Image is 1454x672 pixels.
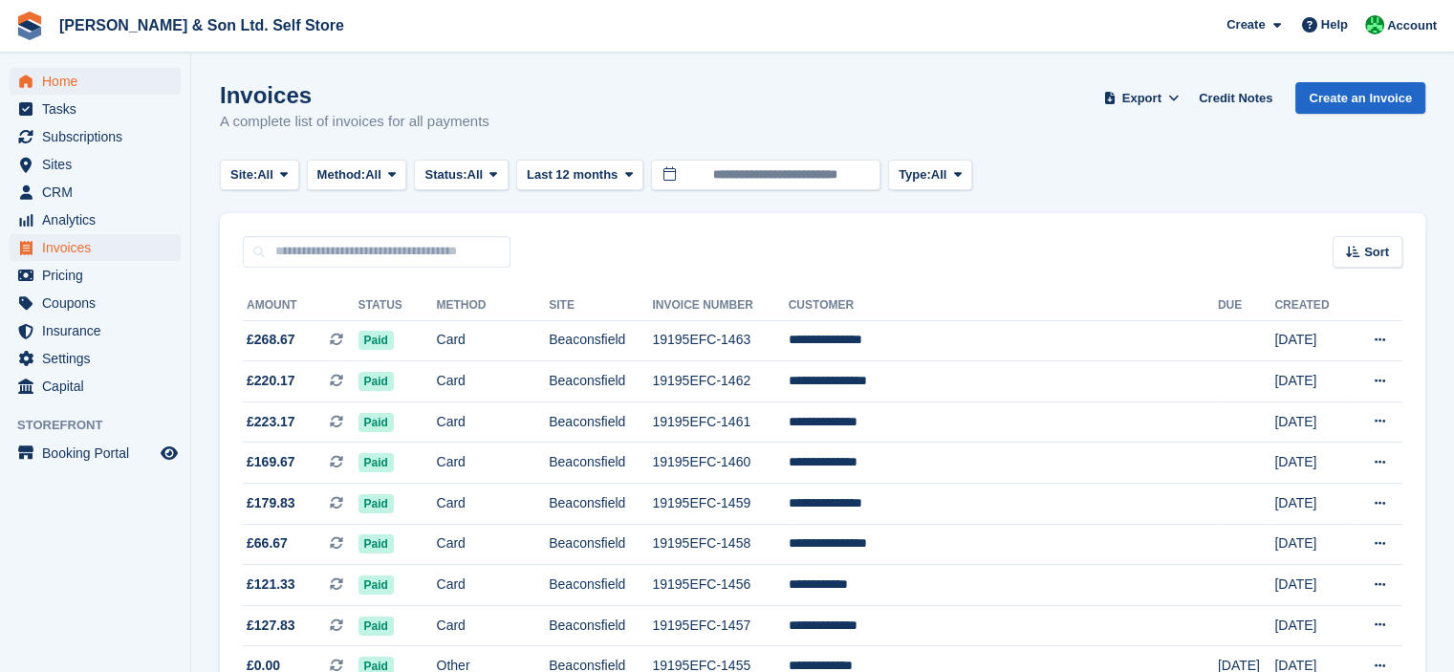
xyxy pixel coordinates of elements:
[42,262,157,289] span: Pricing
[789,291,1218,321] th: Customer
[899,165,931,184] span: Type:
[42,345,157,372] span: Settings
[436,443,549,484] td: Card
[358,534,394,553] span: Paid
[1274,291,1348,321] th: Created
[652,565,788,606] td: 19195EFC-1456
[1387,16,1437,35] span: Account
[652,320,788,361] td: 19195EFC-1463
[1274,361,1348,402] td: [DATE]
[652,291,788,321] th: Invoice Number
[424,165,467,184] span: Status:
[10,123,181,150] a: menu
[358,291,437,321] th: Status
[1274,443,1348,484] td: [DATE]
[243,291,358,321] th: Amount
[652,443,788,484] td: 19195EFC-1460
[652,484,788,525] td: 19195EFC-1459
[436,361,549,402] td: Card
[220,82,489,108] h1: Invoices
[10,440,181,466] a: menu
[42,234,157,261] span: Invoices
[652,401,788,443] td: 19195EFC-1461
[158,442,181,465] a: Preview store
[10,206,181,233] a: menu
[1365,15,1384,34] img: Kelly Lowe
[358,575,394,595] span: Paid
[10,317,181,344] a: menu
[1274,320,1348,361] td: [DATE]
[42,179,157,206] span: CRM
[1274,401,1348,443] td: [DATE]
[931,165,947,184] span: All
[42,96,157,122] span: Tasks
[220,111,489,133] p: A complete list of invoices for all payments
[549,605,652,646] td: Beaconsfield
[257,165,273,184] span: All
[358,453,394,472] span: Paid
[1099,82,1183,114] button: Export
[42,373,157,400] span: Capital
[549,291,652,321] th: Site
[247,574,295,595] span: £121.33
[1274,565,1348,606] td: [DATE]
[10,151,181,178] a: menu
[436,291,549,321] th: Method
[10,262,181,289] a: menu
[42,68,157,95] span: Home
[549,484,652,525] td: Beaconsfield
[358,331,394,350] span: Paid
[1295,82,1425,114] a: Create an Invoice
[10,179,181,206] a: menu
[1364,243,1389,262] span: Sort
[247,493,295,513] span: £179.83
[358,617,394,636] span: Paid
[17,416,190,435] span: Storefront
[307,160,407,191] button: Method: All
[436,401,549,443] td: Card
[247,533,288,553] span: £66.67
[42,123,157,150] span: Subscriptions
[10,345,181,372] a: menu
[414,160,508,191] button: Status: All
[436,605,549,646] td: Card
[436,484,549,525] td: Card
[549,443,652,484] td: Beaconsfield
[10,290,181,316] a: menu
[1226,15,1265,34] span: Create
[247,371,295,391] span: £220.17
[358,494,394,513] span: Paid
[247,412,295,432] span: £223.17
[52,10,352,41] a: [PERSON_NAME] & Son Ltd. Self Store
[42,206,157,233] span: Analytics
[10,234,181,261] a: menu
[549,524,652,565] td: Beaconsfield
[317,165,366,184] span: Method:
[42,317,157,344] span: Insurance
[652,524,788,565] td: 19195EFC-1458
[436,524,549,565] td: Card
[1321,15,1348,34] span: Help
[1122,89,1161,108] span: Export
[365,165,381,184] span: All
[888,160,972,191] button: Type: All
[1191,82,1280,114] a: Credit Notes
[15,11,44,40] img: stora-icon-8386f47178a22dfd0bd8f6a31ec36ba5ce8667c1dd55bd0f319d3a0aa187defe.svg
[652,605,788,646] td: 19195EFC-1457
[42,290,157,316] span: Coupons
[10,373,181,400] a: menu
[247,616,295,636] span: £127.83
[652,361,788,402] td: 19195EFC-1462
[1274,524,1348,565] td: [DATE]
[42,151,157,178] span: Sites
[1274,484,1348,525] td: [DATE]
[549,361,652,402] td: Beaconsfield
[436,320,549,361] td: Card
[436,565,549,606] td: Card
[1218,291,1275,321] th: Due
[10,68,181,95] a: menu
[247,452,295,472] span: £169.67
[230,165,257,184] span: Site:
[10,96,181,122] a: menu
[42,440,157,466] span: Booking Portal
